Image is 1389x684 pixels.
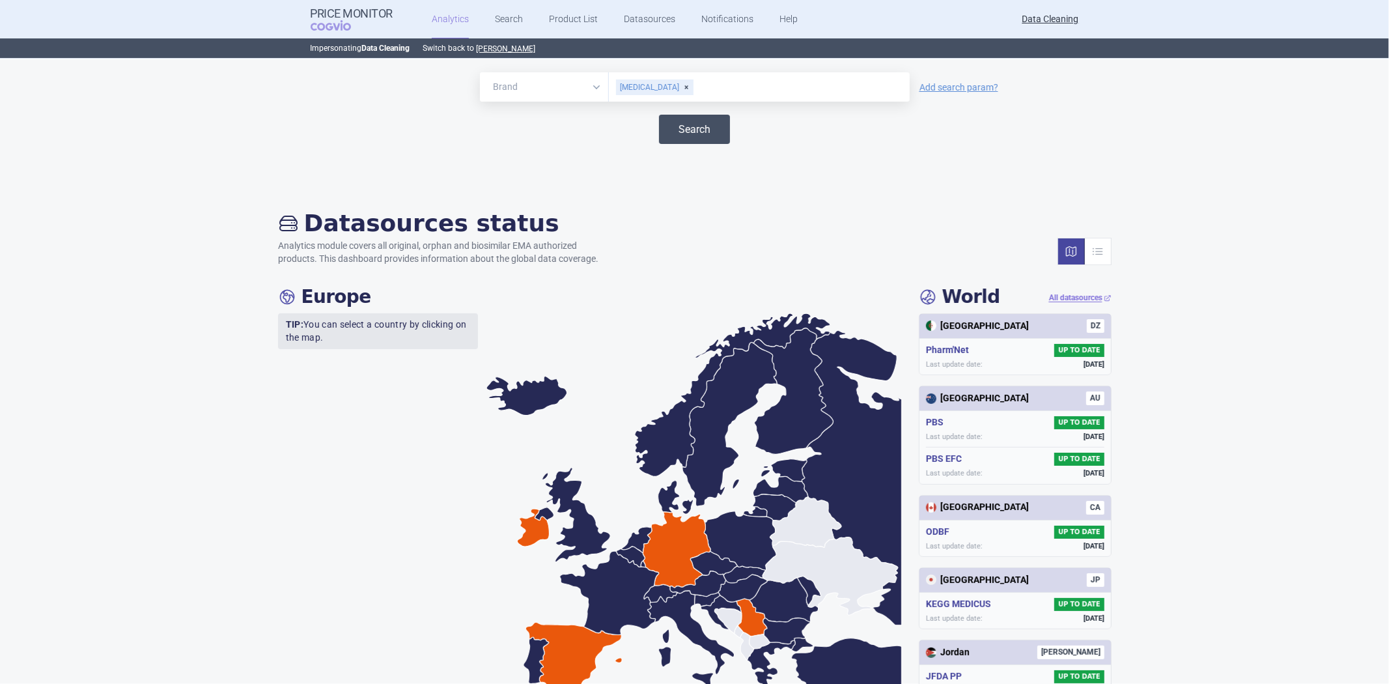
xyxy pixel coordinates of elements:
[616,79,694,95] div: [MEDICAL_DATA]
[926,526,955,539] h5: ODBF
[926,344,974,357] h5: Pharm'Net
[926,646,970,659] div: Jordan
[1054,453,1104,466] span: UP TO DATE
[926,574,1029,587] div: [GEOGRAPHIC_DATA]
[1054,416,1104,429] span: UP TO DATE
[311,38,1079,58] p: Impersonating Switch back to
[926,320,1029,333] div: [GEOGRAPHIC_DATA]
[1084,468,1104,478] span: [DATE]
[926,392,1029,405] div: [GEOGRAPHIC_DATA]
[1084,541,1104,551] span: [DATE]
[1084,432,1104,442] span: [DATE]
[1086,392,1104,405] span: AU
[1087,573,1104,587] span: JP
[278,286,371,308] h4: Europe
[926,432,983,442] span: Last update date:
[278,209,611,237] h2: Datasources status
[926,575,936,585] img: Japan
[926,502,936,513] img: Canada
[926,360,983,369] span: Last update date:
[1084,360,1104,369] span: [DATE]
[926,416,949,429] h5: PBS
[926,501,1029,514] div: [GEOGRAPHIC_DATA]
[286,319,303,330] strong: TIP:
[659,115,730,144] button: Search
[311,7,393,20] strong: Price Monitor
[311,7,393,32] a: Price MonitorCOGVIO
[278,313,479,349] p: You can select a country by clicking on the map.
[362,44,410,53] strong: Data Cleaning
[926,614,983,623] span: Last update date:
[926,321,936,331] img: Algeria
[1054,598,1104,611] span: UP TO DATE
[477,44,536,54] button: [PERSON_NAME]
[926,393,936,404] img: Australia
[919,83,998,92] a: Add search param?
[1054,670,1104,683] span: UP TO DATE
[278,240,611,265] p: Analytics module covers all original, orphan and biosimilar EMA authorized products. This dashboa...
[1049,292,1112,304] a: All datasources
[1054,526,1104,539] span: UP TO DATE
[1037,646,1104,659] span: [PERSON_NAME]
[926,541,983,551] span: Last update date:
[311,20,369,31] span: COGVIO
[1086,501,1104,515] span: CA
[926,453,967,466] h5: PBS EFC
[919,286,1000,308] h4: World
[1087,319,1104,333] span: DZ
[926,468,983,478] span: Last update date:
[1084,614,1104,623] span: [DATE]
[926,648,936,658] img: Jordan
[1054,344,1104,357] span: UP TO DATE
[926,598,996,611] h5: KEGG MEDICUS
[926,670,967,683] h5: JFDA PP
